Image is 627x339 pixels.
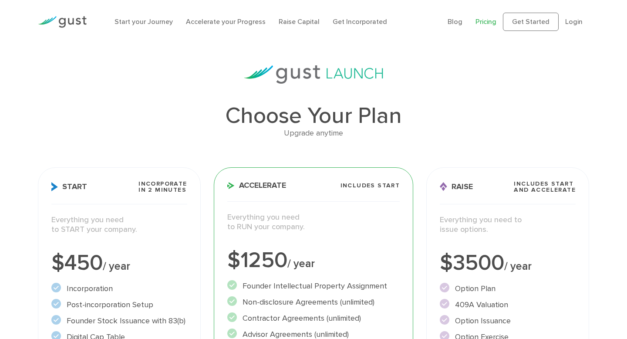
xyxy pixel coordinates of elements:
[333,17,387,26] a: Get Incorporated
[448,17,462,26] a: Blog
[440,215,576,235] p: Everything you need to issue options.
[440,182,447,191] img: Raise Icon
[565,17,583,26] a: Login
[51,283,187,295] li: Incorporation
[51,315,187,327] li: Founder Stock Issuance with 83(b)
[51,182,87,191] span: Start
[38,16,87,28] img: Gust Logo
[340,183,400,189] span: Includes START
[514,181,576,193] span: Includes START and ACCELERATE
[440,299,576,311] li: 409A Valuation
[51,252,187,274] div: $450
[227,296,400,308] li: Non-disclosure Agreements (unlimited)
[51,215,187,235] p: Everything you need to START your company.
[38,127,589,140] div: Upgrade anytime
[38,105,589,127] h1: Choose Your Plan
[227,312,400,324] li: Contractor Agreements (unlimited)
[103,260,130,273] span: / year
[287,257,315,270] span: / year
[279,17,320,26] a: Raise Capital
[227,250,400,271] div: $1250
[504,260,532,273] span: / year
[115,17,173,26] a: Start your Journey
[51,182,58,191] img: Start Icon X2
[440,252,576,274] div: $3500
[227,182,235,189] img: Accelerate Icon
[186,17,266,26] a: Accelerate your Progress
[440,182,473,191] span: Raise
[227,182,286,190] span: Accelerate
[440,315,576,327] li: Option Issuance
[138,181,187,193] span: Incorporate in 2 Minutes
[440,283,576,295] li: Option Plan
[475,17,496,26] a: Pricing
[227,213,400,232] p: Everything you need to RUN your company.
[227,280,400,292] li: Founder Intellectual Property Assignment
[244,65,383,84] img: gust-launch-logos.svg
[51,299,187,311] li: Post-incorporation Setup
[503,13,559,31] a: Get Started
